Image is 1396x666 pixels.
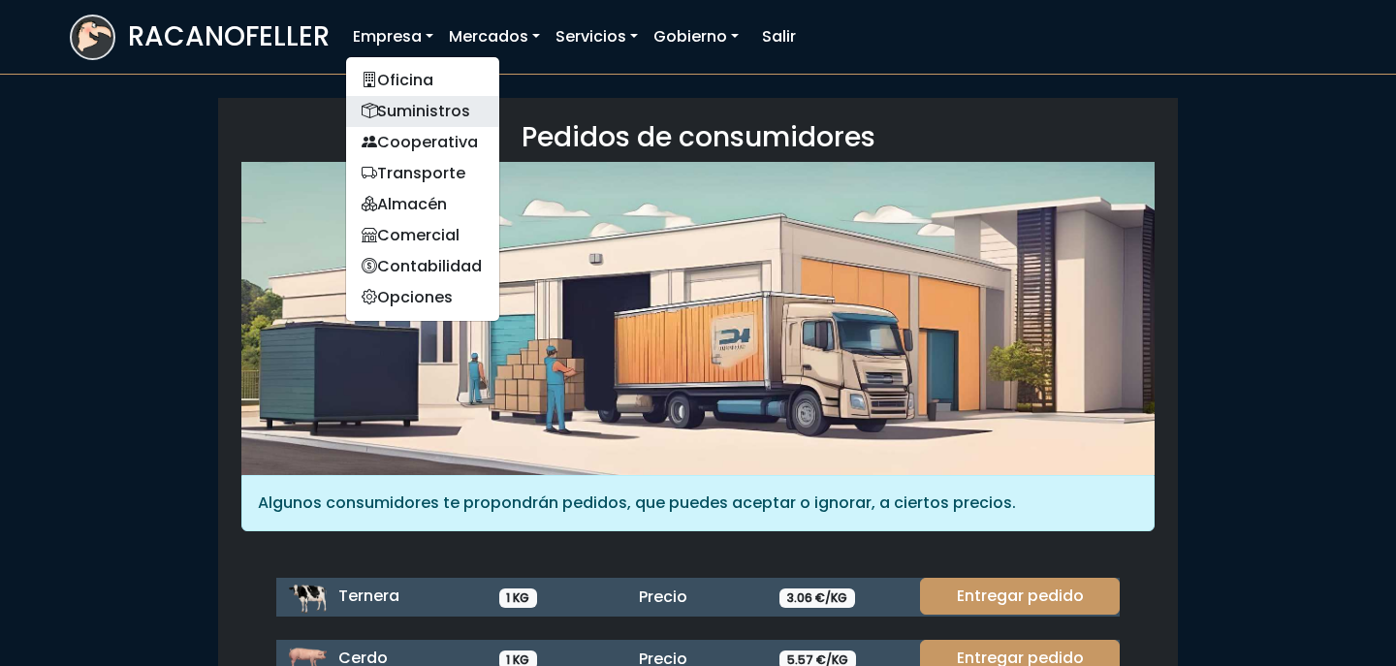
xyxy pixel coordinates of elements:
[346,96,499,127] a: Suministros
[345,17,441,56] a: Empresa
[70,10,330,65] a: RACANOFELLER
[779,588,855,608] span: 3.06 €/KG
[754,17,804,56] a: Salir
[627,586,768,609] div: Precio
[128,20,330,53] h3: RACANOFELLER
[346,220,499,251] a: Comercial
[346,158,499,189] a: Transporte
[920,578,1120,615] a: Entregar pedido
[338,585,399,607] span: Ternera
[288,578,327,617] img: ternera.png
[346,282,499,313] a: Opciones
[441,17,548,56] a: Mercados
[499,588,538,608] span: 1 KG
[346,251,499,282] a: Contabilidad
[346,189,499,220] a: Almacén
[346,65,499,96] a: Oficina
[346,127,499,158] a: Cooperativa
[241,162,1155,475] img: orders.jpg
[548,17,646,56] a: Servicios
[241,475,1155,531] div: Algunos consumidores te propondrán pedidos, que puedes aceptar o ignorar, a ciertos precios.
[646,17,746,56] a: Gobierno
[241,121,1155,154] h3: Pedidos de consumidores
[72,16,113,53] img: logoracarojo.png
